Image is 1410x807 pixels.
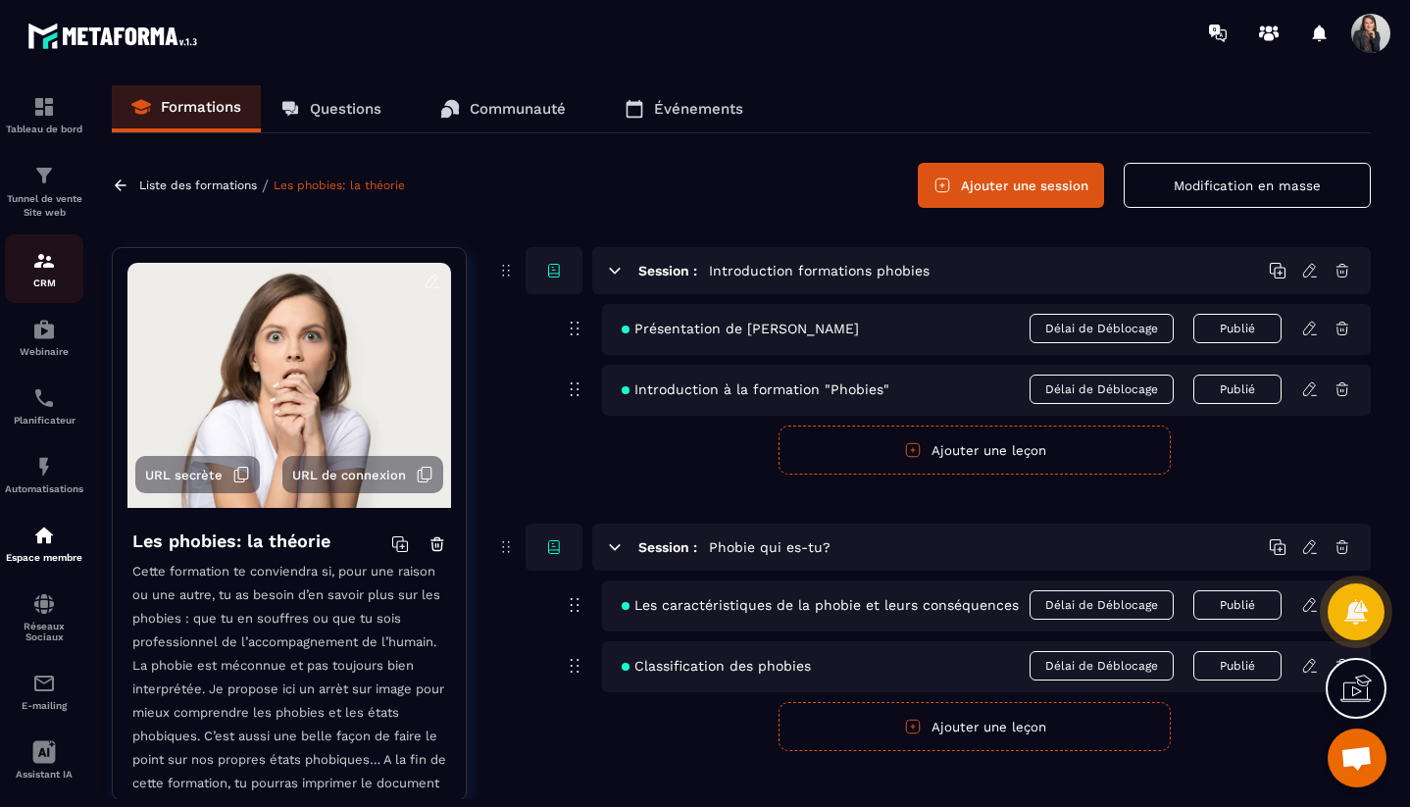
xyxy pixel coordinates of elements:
[5,192,83,220] p: Tunnel de vente Site web
[5,700,83,711] p: E-mailing
[622,658,811,674] span: Classification des phobies
[32,386,56,410] img: scheduler
[638,539,697,555] h6: Session :
[274,178,405,192] a: Les phobies: la théorie
[32,592,56,616] img: social-network
[139,178,257,192] a: Liste des formations
[5,303,83,372] a: automationsautomationsWebinaire
[1030,651,1174,681] span: Délai de Déblocage
[638,263,697,278] h6: Session :
[5,440,83,509] a: automationsautomationsAutomatisations
[470,100,566,118] p: Communauté
[132,528,330,555] h4: Les phobies: la théorie
[1193,375,1282,404] button: Publié
[32,249,56,273] img: formation
[1193,314,1282,343] button: Publié
[622,381,889,397] span: Introduction à la formation "Phobies"
[5,346,83,357] p: Webinaire
[112,85,261,132] a: Formations
[1030,314,1174,343] span: Délai de Déblocage
[5,769,83,780] p: Assistant IA
[5,149,83,234] a: formationformationTunnel de vente Site web
[918,163,1104,208] button: Ajouter une session
[779,702,1171,751] button: Ajouter une leçon
[5,621,83,642] p: Réseaux Sociaux
[32,95,56,119] img: formation
[5,372,83,440] a: schedulerschedulerPlanificateur
[5,483,83,494] p: Automatisations
[5,509,83,578] a: automationsautomationsEspace membre
[5,234,83,303] a: formationformationCRM
[5,415,83,426] p: Planificateur
[5,552,83,563] p: Espace membre
[261,85,401,132] a: Questions
[622,321,859,336] span: Présentation de [PERSON_NAME]
[5,80,83,149] a: formationformationTableau de bord
[32,524,56,547] img: automations
[421,85,585,132] a: Communauté
[1124,163,1371,208] button: Modification en masse
[5,124,83,134] p: Tableau de bord
[779,426,1171,475] button: Ajouter une leçon
[1193,651,1282,681] button: Publié
[32,455,56,479] img: automations
[145,468,223,482] span: URL secrète
[1193,590,1282,620] button: Publié
[32,318,56,341] img: automations
[654,100,743,118] p: Événements
[292,468,406,482] span: URL de connexion
[27,18,204,54] img: logo
[709,261,930,280] h5: Introduction formations phobies
[1328,729,1386,787] div: Ouvrir le chat
[127,263,451,508] img: background
[32,672,56,695] img: email
[161,98,241,116] p: Formations
[1030,375,1174,404] span: Délai de Déblocage
[709,537,831,557] h5: Phobie qui es-tu?
[1030,590,1174,620] span: Délai de Déblocage
[5,726,83,794] a: Assistant IA
[32,164,56,187] img: formation
[310,100,381,118] p: Questions
[5,657,83,726] a: emailemailE-mailing
[135,456,260,493] button: URL secrète
[282,456,443,493] button: URL de connexion
[262,177,269,195] span: /
[5,277,83,288] p: CRM
[605,85,763,132] a: Événements
[5,578,83,657] a: social-networksocial-networkRéseaux Sociaux
[622,597,1019,613] span: Les caractéristiques de la phobie et leurs conséquences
